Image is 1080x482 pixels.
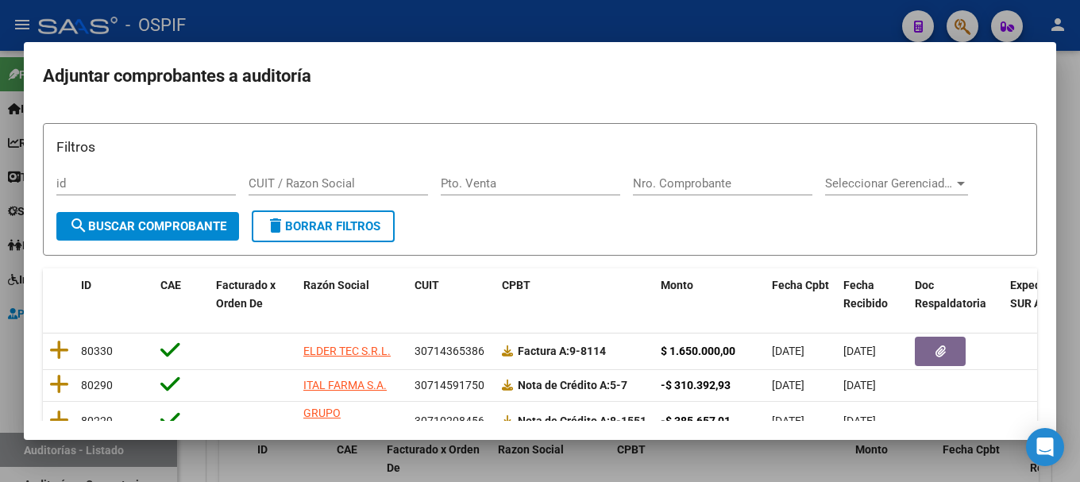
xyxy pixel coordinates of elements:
[518,379,627,391] strong: 5-7
[908,268,1004,321] datatable-header-cell: Doc Respaldatoria
[766,268,837,321] datatable-header-cell: Fecha Cpbt
[502,279,530,291] span: CPBT
[56,212,239,241] button: Buscar Comprobante
[69,216,88,235] mat-icon: search
[496,268,654,321] datatable-header-cell: CPBT
[518,345,569,357] span: Factura A:
[210,268,297,321] datatable-header-cell: Facturado x Orden De
[415,415,484,427] span: 30710208456
[825,176,954,191] span: Seleccionar Gerenciador
[154,268,210,321] datatable-header-cell: CAE
[1026,428,1064,466] div: Open Intercom Messenger
[81,279,91,291] span: ID
[843,415,876,427] span: [DATE]
[266,219,380,233] span: Borrar Filtros
[303,407,381,438] span: GRUPO PEDIATRICO SA
[654,268,766,321] datatable-header-cell: Monto
[216,279,276,310] span: Facturado x Orden De
[56,137,1024,157] h3: Filtros
[772,345,804,357] span: [DATE]
[297,268,408,321] datatable-header-cell: Razón Social
[772,279,829,291] span: Fecha Cpbt
[266,216,285,235] mat-icon: delete
[518,379,610,391] span: Nota de Crédito A:
[75,268,154,321] datatable-header-cell: ID
[415,379,484,391] span: 30714591750
[518,415,610,427] span: Nota de Crédito A:
[843,345,876,357] span: [DATE]
[518,415,646,427] strong: 8-1551
[415,279,439,291] span: CUIT
[772,415,804,427] span: [DATE]
[518,345,606,357] strong: 9-8114
[661,345,735,357] strong: $ 1.650.000,00
[252,210,395,242] button: Borrar Filtros
[843,379,876,391] span: [DATE]
[81,415,113,427] span: 80229
[661,279,693,291] span: Monto
[160,279,181,291] span: CAE
[408,268,496,321] datatable-header-cell: CUIT
[837,268,908,321] datatable-header-cell: Fecha Recibido
[915,279,986,310] span: Doc Respaldatoria
[303,345,391,357] span: ELDER TEC S.R.L.
[661,415,731,427] strong: -$ 385.657,01
[81,379,113,391] span: 80290
[43,61,1037,91] h2: Adjuntar comprobantes a auditoría
[81,345,113,357] span: 80330
[303,379,387,391] span: ITAL FARMA S.A.
[843,279,888,310] span: Fecha Recibido
[661,379,731,391] strong: -$ 310.392,93
[415,345,484,357] span: 30714365386
[69,219,226,233] span: Buscar Comprobante
[303,279,369,291] span: Razón Social
[772,379,804,391] span: [DATE]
